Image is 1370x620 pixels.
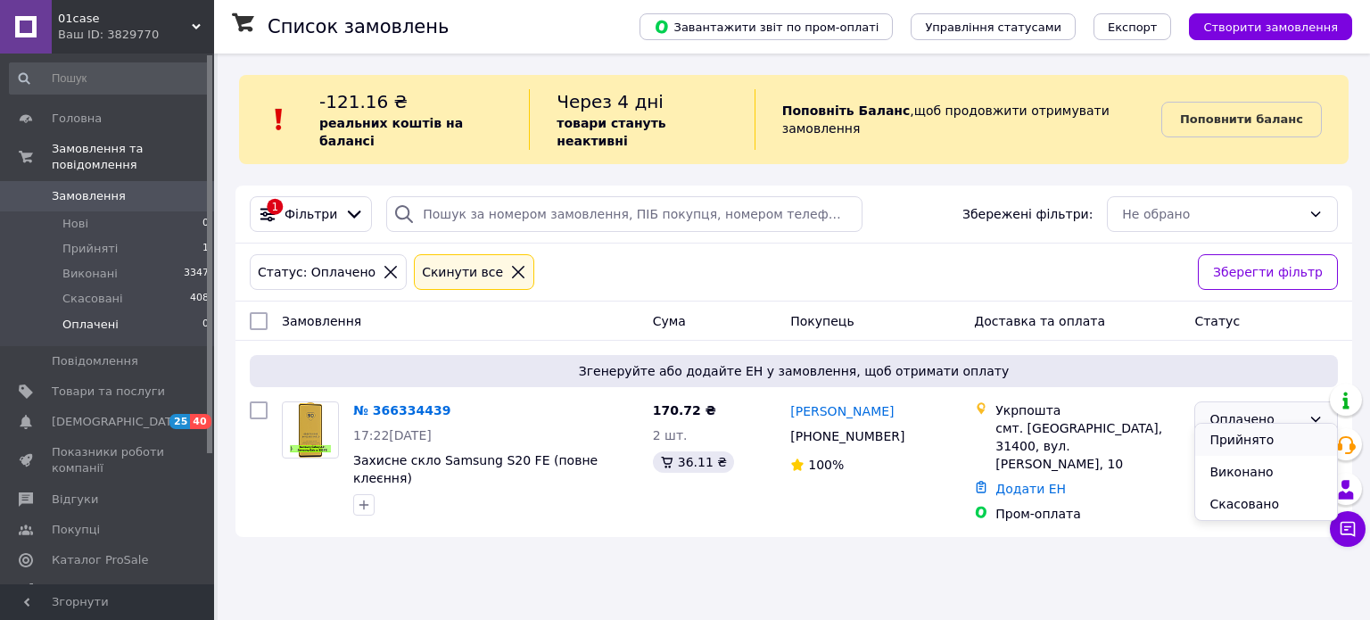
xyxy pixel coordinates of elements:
[52,583,113,599] span: Аналітика
[268,16,449,37] h1: Список замовлень
[1195,424,1337,456] li: Прийнято
[653,314,686,328] span: Cума
[787,424,908,449] div: [PHONE_NUMBER]
[911,13,1076,40] button: Управління статусами
[52,188,126,204] span: Замовлення
[353,428,432,442] span: 17:22[DATE]
[974,314,1105,328] span: Доставка та оплата
[1094,13,1172,40] button: Експорт
[755,89,1161,150] div: , щоб продовжити отримувати замовлення
[995,419,1180,473] div: смт. [GEOGRAPHIC_DATA], 31400, вул. [PERSON_NAME], 10
[184,266,209,282] span: 3347
[52,384,165,400] span: Товари та послуги
[58,27,214,43] div: Ваш ID: 3829770
[58,11,192,27] span: 01case
[52,141,214,173] span: Замовлення та повідомлення
[202,216,209,232] span: 0
[653,428,688,442] span: 2 шт.
[653,403,716,417] span: 170.72 ₴
[782,103,911,118] b: Поповніть Баланс
[1194,314,1240,328] span: Статус
[282,314,361,328] span: Замовлення
[1122,204,1301,224] div: Не обрано
[995,505,1180,523] div: Пром-оплата
[1198,254,1338,290] button: Зберегти фільтр
[282,401,339,459] a: Фото товару
[790,402,894,420] a: [PERSON_NAME]
[169,414,190,429] span: 25
[808,458,844,472] span: 100%
[190,291,209,307] span: 408
[995,401,1180,419] div: Укрпошта
[1108,21,1158,34] span: Експорт
[1195,488,1337,520] li: Скасовано
[962,205,1093,223] span: Збережені фільтри:
[1213,262,1323,282] span: Зберегти фільтр
[653,451,734,473] div: 36.11 ₴
[925,21,1061,34] span: Управління статусами
[52,492,98,508] span: Відгуки
[790,314,854,328] span: Покупець
[9,62,210,95] input: Пошук
[62,317,119,333] span: Оплачені
[202,317,209,333] span: 0
[190,414,210,429] span: 40
[62,241,118,257] span: Прийняті
[654,19,879,35] span: Завантажити звіт по пром-оплаті
[285,205,337,223] span: Фільтри
[52,353,138,369] span: Повідомлення
[1180,112,1303,126] b: Поповнити баланс
[353,403,450,417] a: № 366334439
[557,116,665,148] b: товари стануть неактивні
[1195,456,1337,488] li: Виконано
[1171,19,1352,33] a: Створити замовлення
[266,106,293,133] img: :exclamation:
[640,13,893,40] button: Завантажити звіт по пром-оплаті
[257,362,1331,380] span: Згенеруйте або додайте ЕН у замовлення, щоб отримати оплату
[1189,13,1352,40] button: Створити замовлення
[52,522,100,538] span: Покупці
[353,453,598,485] a: Захисне скло Samsung S20 FE (повне клеєння)
[290,402,332,458] img: Фото товару
[52,552,148,568] span: Каталог ProSale
[1203,21,1338,34] span: Створити замовлення
[1161,102,1322,137] a: Поповнити баланс
[62,216,88,232] span: Нові
[557,91,664,112] span: Через 4 дні
[418,262,507,282] div: Cкинути все
[1209,409,1301,429] div: Оплачено
[386,196,862,232] input: Пошук за номером замовлення, ПІБ покупця, номером телефону, Email, номером накладної
[319,116,463,148] b: реальних коштів на балансі
[995,482,1066,496] a: Додати ЕН
[319,91,408,112] span: -121.16 ₴
[52,414,184,430] span: [DEMOGRAPHIC_DATA]
[1330,511,1366,547] button: Чат з покупцем
[52,111,102,127] span: Головна
[62,266,118,282] span: Виконані
[62,291,123,307] span: Скасовані
[254,262,379,282] div: Статус: Оплачено
[202,241,209,257] span: 1
[52,444,165,476] span: Показники роботи компанії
